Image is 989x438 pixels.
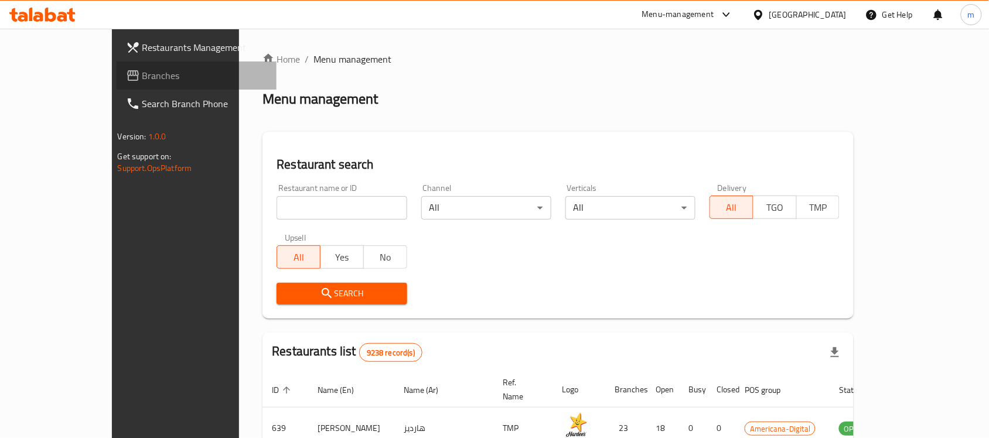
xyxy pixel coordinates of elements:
div: Total records count [359,343,422,362]
span: Get support on: [118,149,172,164]
input: Search for restaurant name or ID.. [277,196,407,220]
span: Ref. Name [503,375,538,403]
span: Search [286,286,397,301]
div: All [421,196,551,220]
button: All [710,196,753,219]
button: Yes [320,245,364,269]
span: Name (Ar) [404,383,453,397]
a: Search Branch Phone [117,90,277,118]
span: POS group [745,383,796,397]
label: Upsell [285,234,306,242]
a: Branches [117,61,277,90]
th: Branches [605,372,646,408]
span: 9238 record(s) [360,347,422,358]
button: All [277,245,320,269]
span: 1.0.0 [148,129,166,144]
h2: Restaurant search [277,156,840,173]
a: Home [262,52,300,66]
h2: Menu management [262,90,378,108]
th: Closed [707,372,735,408]
span: Version: [118,129,146,144]
div: [GEOGRAPHIC_DATA] [769,8,847,21]
nav: breadcrumb [262,52,854,66]
span: ID [272,383,294,397]
button: TMP [796,196,840,219]
span: TMP [802,199,835,216]
label: Delivery [718,184,747,192]
span: All [715,199,749,216]
span: OPEN [839,422,868,436]
th: Busy [679,372,707,408]
span: All [282,249,316,266]
button: No [363,245,407,269]
a: Support.OpsPlatform [118,160,192,176]
span: Status [839,383,877,397]
span: Name (En) [318,383,369,397]
h2: Restaurants list [272,343,422,362]
span: Restaurants Management [142,40,268,54]
span: Branches [142,69,268,83]
div: Export file [821,338,849,367]
span: m [968,8,975,21]
button: TGO [753,196,797,219]
div: Menu-management [642,8,714,22]
div: All [565,196,695,220]
span: Yes [325,249,359,266]
a: Restaurants Management [117,33,277,61]
span: No [369,249,403,266]
div: OPEN [839,422,868,436]
span: Search Branch Phone [142,97,268,111]
button: Search [277,283,407,304]
th: Open [646,372,679,408]
span: Menu management [313,52,391,66]
span: TGO [758,199,792,216]
li: / [305,52,309,66]
th: Logo [553,372,605,408]
span: Americana-Digital [745,422,815,436]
